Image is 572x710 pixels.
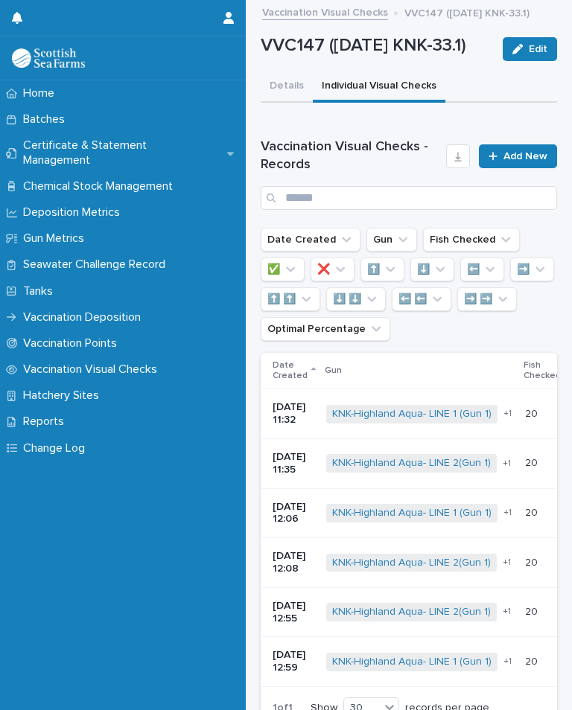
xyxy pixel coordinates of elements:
[261,186,557,210] input: Search
[17,179,185,194] p: Chemical Stock Management
[360,258,404,281] button: ⬆️
[524,357,561,385] p: Fish Checked
[503,657,512,666] span: + 1
[503,409,512,418] span: + 1
[510,258,554,281] button: ➡️
[326,287,386,311] button: ⬇️ ⬇️
[332,408,492,420] a: KNK-Highland Aqua- LINE 1 (Gun 1)
[261,138,440,174] h1: Vaccination Visual Checks - Records
[273,401,314,426] p: [DATE] 11:32
[325,362,342,379] p: Gun
[503,607,511,616] span: + 1
[261,71,313,103] button: Details
[332,606,491,618] a: KNK-Highland Aqua- LINE 2(Gun 1)
[262,3,388,20] a: Vaccination Visual Checks
[17,138,227,167] p: Certificate & Statement Management
[261,228,360,252] button: Date Created
[460,258,504,281] button: ⬅️
[273,600,314,625] p: [DATE] 12:55
[17,284,65,298] p: Tanks
[529,44,547,54] span: Edit
[17,388,111,403] p: Hatchery Sites
[273,501,314,526] p: [DATE] 12:06
[503,37,557,61] button: Edit
[525,504,541,519] p: 20
[17,362,169,377] p: Vaccination Visual Checks
[17,415,76,429] p: Reports
[17,336,129,351] p: Vaccination Points
[525,405,541,420] p: 20
[261,258,305,281] button: ✅
[311,258,355,281] button: ❌
[404,4,530,20] p: VVC147 ([DATE] KNK-33.1)
[479,144,557,168] a: Add New
[261,287,320,311] button: ⬆️ ⬆️
[332,457,491,470] a: KNK-Highland Aqua- LINE 2(Gun 1)
[17,258,177,272] p: Seawater Challenge Record
[17,441,97,455] p: Change Log
[332,557,491,569] a: KNK-Highland Aqua- LINE 2(Gun 1)
[273,550,314,575] p: [DATE] 12:08
[366,228,417,252] button: Gun
[457,287,517,311] button: ➡️ ➡️
[332,656,492,668] a: KNK-Highland Aqua- LINE 1 (Gun 1)
[273,649,314,674] p: [DATE] 12:59
[410,258,454,281] button: ⬇️
[503,558,511,567] span: + 1
[503,151,547,161] span: Add New
[332,507,492,519] a: KNK-Highland Aqua- LINE 1 (Gun 1)
[17,86,66,100] p: Home
[12,48,85,68] img: uOABhIYSsOPhGJQdTwEw
[423,228,520,252] button: Fish Checked
[261,317,390,341] button: Optimal Percentage
[261,35,491,57] p: VVC147 ([DATE] KNK-33.1)
[503,508,512,517] span: + 1
[17,205,132,220] p: Deposition Metrics
[392,287,451,311] button: ⬅️ ⬅️
[525,554,541,569] p: 20
[525,454,541,470] p: 20
[503,459,511,468] span: + 1
[273,451,314,476] p: [DATE] 11:35
[17,231,96,246] p: Gun Metrics
[525,653,541,668] p: 20
[273,357,308,385] p: Date Created
[17,112,77,127] p: Batches
[17,310,153,324] p: Vaccination Deposition
[313,71,445,103] button: Individual Visual Checks
[525,603,541,618] p: 20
